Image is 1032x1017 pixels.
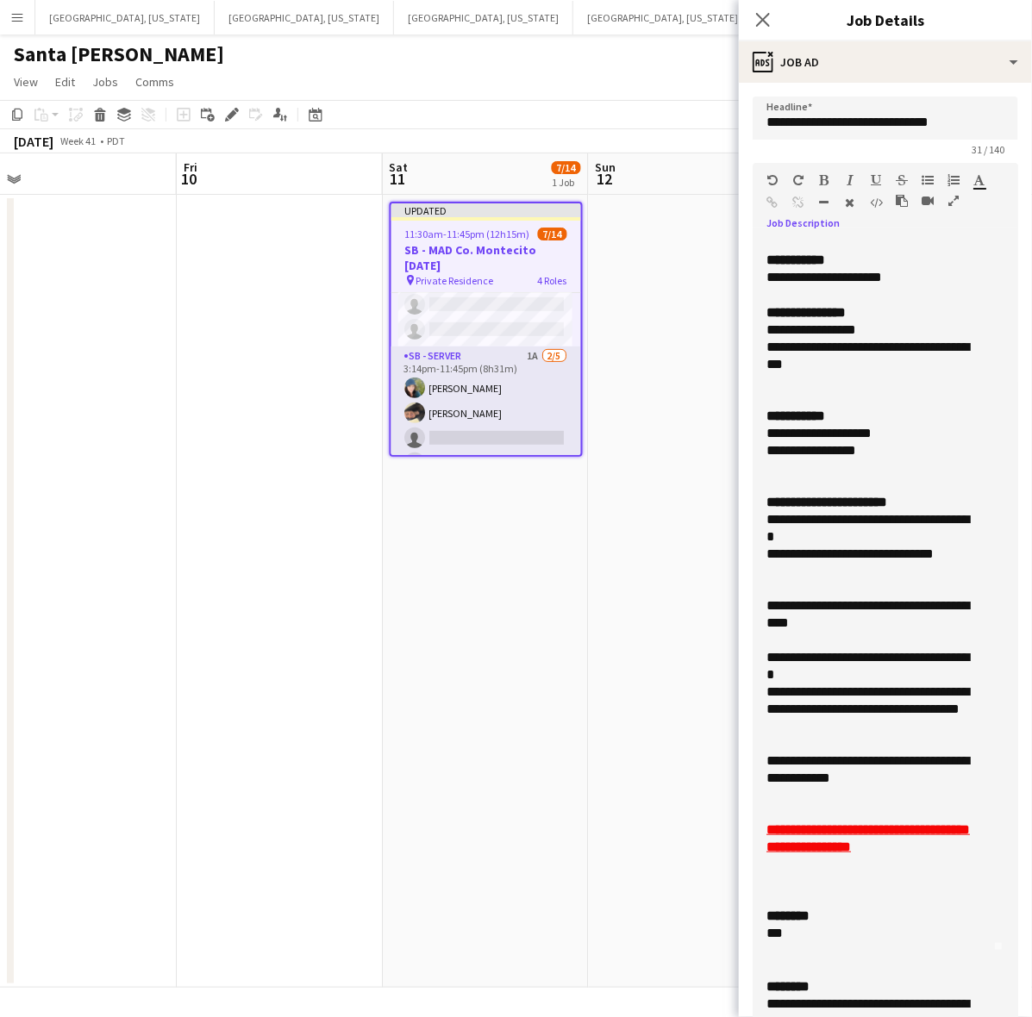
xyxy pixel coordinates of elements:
[553,176,580,189] div: 1 Job
[92,74,118,90] span: Jobs
[844,196,856,209] button: Clear Formatting
[128,71,181,93] a: Comms
[14,41,224,67] h1: Santa [PERSON_NAME]
[107,134,125,147] div: PDT
[215,1,394,34] button: [GEOGRAPHIC_DATA], [US_STATE]
[538,274,567,287] span: 4 Roles
[739,9,1032,31] h3: Job Details
[57,134,100,147] span: Week 41
[896,194,908,208] button: Paste as plain text
[7,71,45,93] a: View
[391,238,581,346] app-card-role: SB - Bartender3A1/32:30pm-11:00pm (8h30m)![PERSON_NAME]
[35,1,215,34] button: [GEOGRAPHIC_DATA], [US_STATE]
[405,228,530,240] span: 11:30am-11:45pm (12h15m)
[818,196,830,209] button: Horizontal Line
[870,196,882,209] button: HTML Code
[739,41,1032,83] div: Job Ad
[416,274,494,287] span: Private Residence
[573,1,753,34] button: [GEOGRAPHIC_DATA], [US_STATE]
[948,194,960,208] button: Fullscreen
[844,173,856,187] button: Italic
[896,173,908,187] button: Strikethrough
[135,74,174,90] span: Comms
[390,159,409,175] span: Sat
[958,143,1018,156] span: 31 / 140
[596,159,616,175] span: Sun
[870,173,882,187] button: Underline
[14,74,38,90] span: View
[973,173,985,187] button: Text Color
[181,169,197,189] span: 10
[922,173,934,187] button: Unordered List
[766,173,779,187] button: Undo
[391,242,581,273] h3: SB - MAD Co. Montecito [DATE]
[538,228,567,240] span: 7/14
[55,74,75,90] span: Edit
[394,1,573,34] button: [GEOGRAPHIC_DATA], [US_STATE]
[922,194,934,208] button: Insert video
[85,71,125,93] a: Jobs
[184,159,197,175] span: Fri
[387,169,409,189] span: 11
[593,169,616,189] span: 12
[948,173,960,187] button: Ordered List
[48,71,82,93] a: Edit
[391,203,581,217] div: Updated
[391,346,581,505] app-card-role: SB - Server1A2/53:14pm-11:45pm (8h31m)[PERSON_NAME][PERSON_NAME]
[552,161,581,174] span: 7/14
[14,133,53,150] div: [DATE]
[818,173,830,187] button: Bold
[390,202,583,457] app-job-card: Updated11:30am-11:45pm (12h15m)7/14SB - MAD Co. Montecito [DATE] Private Residence4 Roles SB - Ba...
[792,173,804,187] button: Redo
